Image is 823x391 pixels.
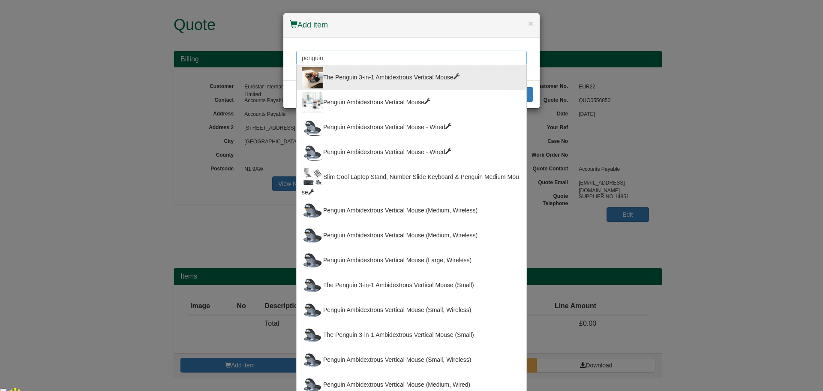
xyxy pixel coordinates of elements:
img: the-penguin-usb-c-angle_1.jpg [302,275,323,296]
div: Penguin Ambidextrous Vertical Mouse (Small, Wireless) [302,300,521,321]
img: penguin-3-in-1-lifestyle_2.jpg [302,67,323,88]
div: Penguin Ambidextrous Vertical Mouse (Large, Wireless) [302,250,521,271]
input: Search for a product [296,51,527,65]
div: Slim Cool Laptop Stand, Number Slide Keyboard & Penguin Medium Mouse [302,167,521,197]
div: Penguin Ambidextrous Vertical Mouse - Wired [302,117,521,138]
div: The Penguin 3-in-1 Ambidextrous Vertical Mouse (Small) [302,324,521,346]
button: × [528,19,533,28]
div: Penguin Ambidextrous Vertical Mouse [302,92,521,113]
img: penguin-symposium-2016-2.jpg [302,92,323,113]
div: The Penguin 3-in-1 Ambidextrous Vertical Mouse (Small) [302,275,521,296]
img: the-penguin-usb-c-angle_1.jpg [302,349,323,371]
img: penguin-wired-front-angle_1_1.jpg [302,117,323,138]
img: the-penguin-usb-c-angle_1.jpg [302,300,323,321]
img: the-penguin-usb-c-angle_1.jpg [302,324,323,346]
img: 1111129_slim-cool-laptop-stand_number-slide-keyboard_penguin-medium-wired-mouse-new.jpg [302,167,323,188]
div: Penguin Ambidextrous Vertical Mouse (Medium, Wireless) [302,225,521,246]
img: penguin-wireless_3_1.jpg [302,250,323,271]
div: The Penguin 3-in-1 Ambidextrous Vertical Mouse [302,67,521,88]
h4: Add item [290,20,533,31]
div: Penguin Ambidextrous Vertical Mouse (Small, Wireless) [302,349,521,371]
div: Penguin Ambidextrous Vertical Mouse - Wired [302,142,521,163]
img: penguin-wireless_1.jpg [302,200,323,221]
img: penguin-wireless_1.jpg [302,225,323,246]
div: Penguin Ambidextrous Vertical Mouse (Medium, Wireless) [302,200,521,221]
img: penguin-wired-front-angle_1_1.jpg [302,142,323,163]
